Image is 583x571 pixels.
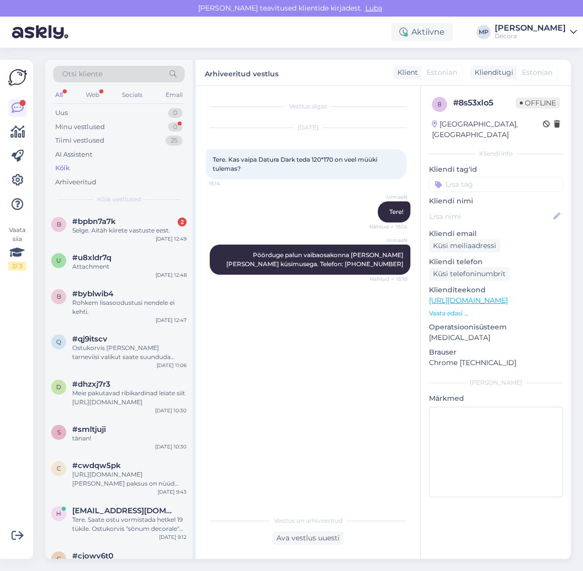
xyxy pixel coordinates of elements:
[56,257,61,264] span: u
[72,298,187,316] div: Rohkem lisasoodustusi nendele ei kehti.
[72,425,106,434] span: #smltjuji
[72,506,177,515] span: hhenri97@gmail.com
[429,378,563,387] div: [PERSON_NAME]
[159,533,187,541] div: [DATE] 9:12
[206,123,410,132] div: [DATE]
[432,119,543,140] div: [GEOGRAPHIC_DATA], [GEOGRAPHIC_DATA]
[429,358,563,368] p: Chrome [TECHNICAL_ID]
[156,316,187,324] div: [DATE] 12:47
[72,461,121,470] span: #cwdqw5pk
[429,322,563,332] p: Operatsioonisüsteem
[495,24,577,40] a: [PERSON_NAME]Decora
[57,465,61,472] span: c
[429,347,563,358] p: Brauser
[72,289,113,298] span: #byblwib4
[55,136,104,146] div: Tiimi vestlused
[72,344,187,362] div: Ostukorvis [PERSON_NAME] tarneviisi valikut saate suunduda andmete/[PERSON_NAME] valiku lehele.
[55,150,92,160] div: AI Assistent
[57,555,61,562] span: c
[429,196,563,206] p: Kliendi nimi
[168,108,183,118] div: 0
[370,193,407,201] span: UrmasN
[495,32,566,40] div: Decora
[429,296,508,305] a: [URL][DOMAIN_NAME]
[429,332,563,343] p: [MEDICAL_DATA]
[8,262,26,271] div: 2 / 3
[370,237,407,244] span: UrmasN
[272,531,344,545] div: Ava vestlus uuesti
[72,389,187,407] div: Meie pakutavad ribikardinad leiate siit [URL][DOMAIN_NAME]
[495,24,566,32] div: [PERSON_NAME]
[429,309,563,318] p: Vaata edasi ...
[157,362,187,369] div: [DATE] 11:06
[522,67,552,78] span: Estonian
[205,66,278,79] label: Arhiveeritud vestlus
[178,217,187,226] div: 2
[8,68,27,87] img: Askly Logo
[391,23,453,41] div: Aktiivne
[155,407,187,414] div: [DATE] 10:30
[72,253,111,262] span: #u8xldr7q
[72,434,187,443] div: tänan!
[72,551,113,560] span: #cjowv6t0
[516,97,560,108] span: Offline
[72,334,107,344] span: #qj9itscv
[453,97,516,109] div: # 8s53xlo5
[120,88,144,101] div: Socials
[72,515,187,533] div: Tere. Saate ostu vormistada hetkel 19 tükile. Ostukorvis "sõnum decorale" lahtrisse palume kirjut...
[213,156,379,172] span: Tere. Kas vaipa Datura Dark teda 120*170 on veel müüki tulemas?
[429,211,551,222] input: Lisa nimi
[226,251,405,268] span: Pöörduge palun vaibaosakonna [PERSON_NAME] [PERSON_NAME] küsimusega. Telefon: [PHONE_NUMBER]
[429,229,563,239] p: Kliendi email
[477,25,491,39] div: MP
[274,516,343,525] span: Vestlus on arhiveeritud
[393,67,418,78] div: Klient
[369,223,407,231] span: Nähtud ✓ 15:14
[97,195,141,204] span: Kõik vestlused
[55,163,70,173] div: Kõik
[429,285,563,295] p: Klienditeekond
[429,239,500,253] div: Küsi meiliaadressi
[56,510,61,517] span: h
[57,293,61,300] span: b
[429,267,510,281] div: Küsi telefoninumbrit
[155,443,187,450] div: [DATE] 10:30
[370,275,407,283] span: Nähtud ✓ 15:16
[72,470,187,488] div: [URL][DOMAIN_NAME][PERSON_NAME] paksus on nüüd ainult 18mm
[72,380,110,389] span: #dhzxj7r3
[156,235,187,243] div: [DATE] 12:49
[56,338,61,346] span: q
[429,164,563,175] p: Kliendi tag'id
[158,488,187,496] div: [DATE] 9:43
[57,220,61,228] span: b
[57,428,61,436] span: s
[206,102,410,111] div: Vestlus algas
[438,100,442,108] span: 8
[56,383,61,391] span: d
[55,122,105,132] div: Minu vestlused
[209,180,246,187] span: 15:14
[156,271,187,279] div: [DATE] 12:48
[429,177,563,192] input: Lisa tag
[168,122,183,132] div: 0
[53,88,65,101] div: All
[72,226,187,235] div: Selge. Aitäh kiirete vastuste eest.
[389,208,403,215] span: Tere!
[72,262,187,271] div: Attachment
[62,69,102,79] span: Otsi kliente
[471,67,513,78] div: Klienditugi
[429,149,563,158] div: Kliendi info
[164,88,185,101] div: Email
[8,225,26,271] div: Vaata siia
[55,177,96,187] div: Arhiveeritud
[166,136,183,146] div: 25
[426,67,457,78] span: Estonian
[429,257,563,267] p: Kliendi telefon
[84,88,101,101] div: Web
[55,108,68,118] div: Uus
[72,217,116,226] span: #bpbn7a7k
[429,393,563,404] p: Märkmed
[362,4,385,13] span: Luba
